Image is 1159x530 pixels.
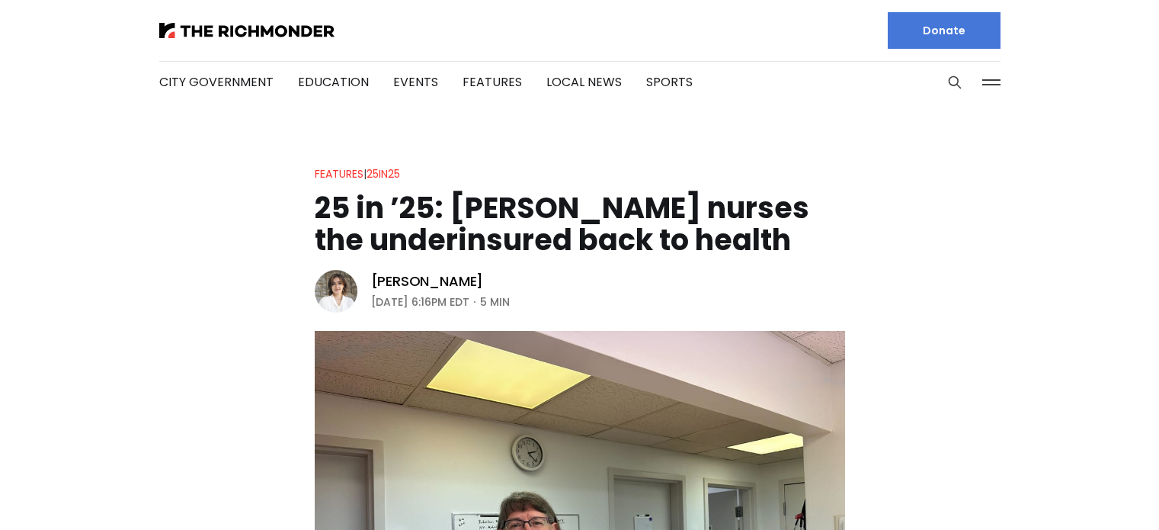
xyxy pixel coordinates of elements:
a: Local News [546,73,622,91]
a: City Government [159,73,274,91]
time: [DATE] 6:16PM EDT [371,293,469,311]
img: Eleanor Shaw [315,270,357,313]
img: The Richmonder [159,23,335,38]
span: 5 min [480,293,510,311]
button: Search this site [943,71,966,94]
a: Features [463,73,522,91]
a: Features [315,166,363,181]
a: Events [393,73,438,91]
a: 25in25 [367,166,400,181]
a: Donate [888,12,1001,49]
a: Sports [646,73,693,91]
a: Education [298,73,369,91]
h1: 25 in ’25: [PERSON_NAME] nurses the underinsured back to health [315,192,845,256]
div: | [315,165,400,183]
a: [PERSON_NAME] [371,272,484,291]
iframe: portal-trigger [1030,455,1159,530]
